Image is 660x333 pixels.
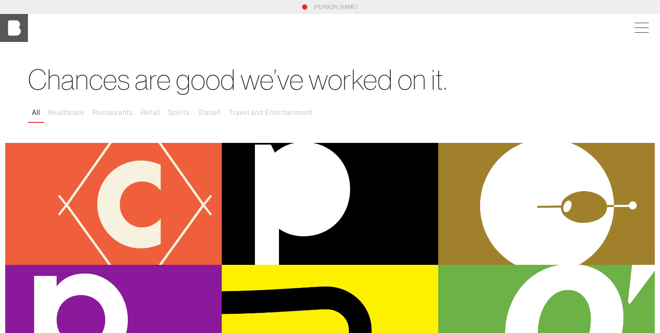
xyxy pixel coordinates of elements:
button: Travel and Entertainment [225,104,316,122]
button: All [28,104,44,122]
button: Retail [137,104,164,122]
button: Restaurants [89,104,137,122]
a: [PERSON_NAME] [314,3,358,11]
button: Transit [194,104,225,122]
button: Spirits [164,104,194,122]
button: Healthcare [44,104,89,122]
h1: Chances are good we’ve worked on it. [28,63,632,97]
